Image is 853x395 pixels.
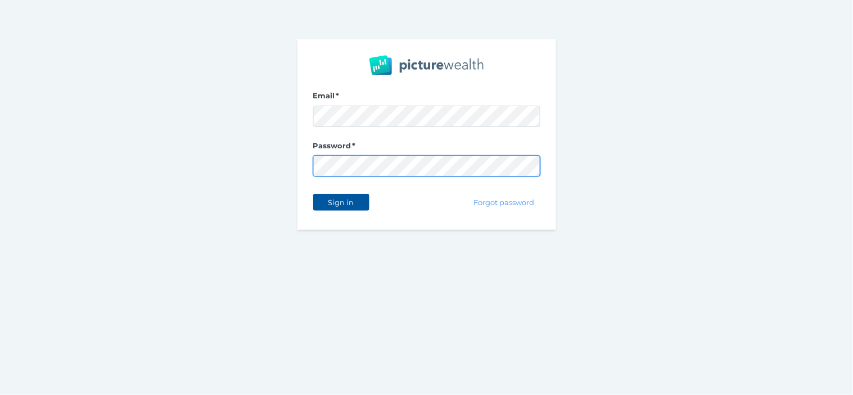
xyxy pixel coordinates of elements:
button: Forgot password [468,194,540,211]
label: Password [313,141,540,156]
span: Forgot password [469,198,539,207]
span: Sign in [323,198,359,207]
button: Sign in [313,194,369,211]
label: Email [313,91,540,106]
img: PW [369,55,484,75]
